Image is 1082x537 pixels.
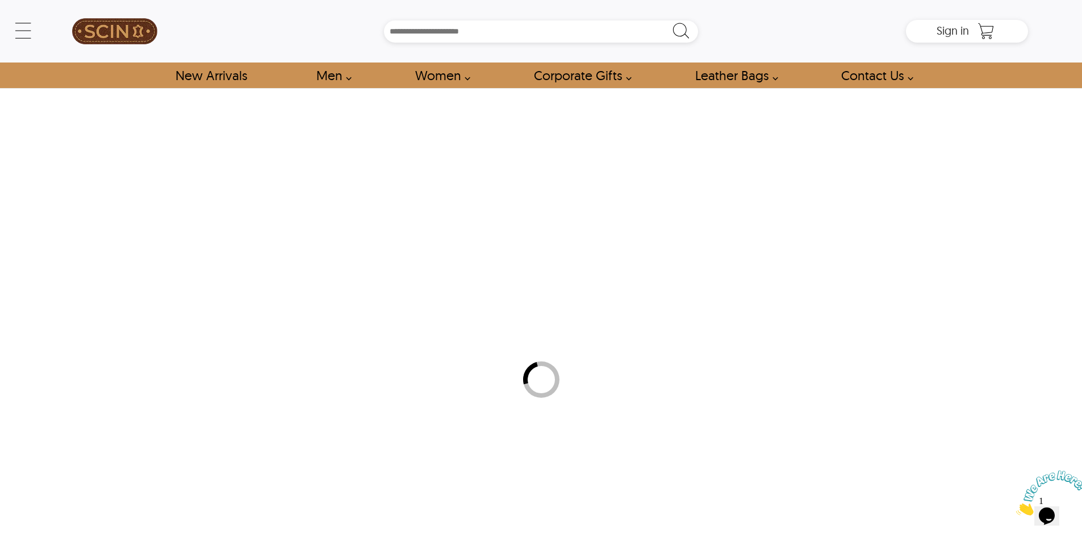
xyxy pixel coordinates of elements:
img: Chat attention grabber [5,5,75,49]
a: Sign in [937,27,969,36]
span: Sign in [937,23,969,38]
a: contact-us [828,63,920,88]
a: shop men's leather jackets [303,63,358,88]
img: SCIN [72,6,157,57]
a: Shop Leather Corporate Gifts [521,63,638,88]
a: Shop Leather Bags [682,63,784,88]
span: 1 [5,5,9,14]
iframe: chat widget [1012,466,1082,520]
a: Shop New Arrivals [162,63,260,88]
a: Shop Women Leather Jackets [402,63,477,88]
a: SCIN [54,6,176,57]
a: Shopping Cart [975,23,997,40]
